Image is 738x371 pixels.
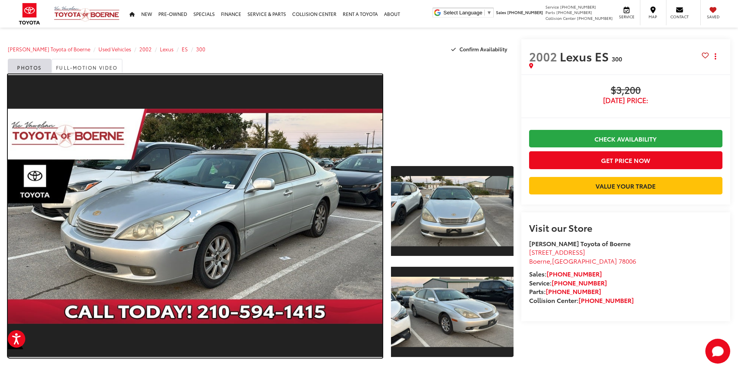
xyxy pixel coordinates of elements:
span: Map [644,14,661,19]
span: Sales [496,9,506,15]
a: Photos [8,59,51,74]
a: ES [182,45,188,52]
strong: Parts: [529,287,601,296]
button: Toggle Chat Window [705,339,730,364]
a: Expand Photo 2 [391,266,513,358]
span: Collision Center [545,15,576,21]
span: Select Language [444,10,482,16]
span: , [529,256,636,265]
a: Full-Motion Video [51,59,123,74]
svg: Start Chat [705,339,730,364]
span: Confirm Availability [459,45,507,52]
img: 2002 Lexus ES 300 [390,176,515,246]
span: Service [545,4,559,10]
span: [DATE] Price: [529,96,722,104]
span: Saved [705,14,722,19]
a: Used Vehicles [98,45,131,52]
a: 300 [196,45,205,52]
a: Check Availability [529,130,722,147]
span: $3,200 [529,85,722,96]
a: [PHONE_NUMBER] [578,296,634,304]
a: [PHONE_NUMBER] [552,278,607,287]
img: 2002 Lexus ES 300 [390,277,515,347]
span: [PHONE_NUMBER] [560,4,596,10]
img: Vic Vaughan Toyota of Boerne [54,6,120,22]
button: Actions [709,49,722,63]
a: 2002 [139,45,152,52]
span: Service [618,14,635,19]
span: 78006 [619,256,636,265]
span: [PHONE_NUMBER] [507,9,543,15]
span: Contact [670,14,689,19]
a: Value Your Trade [529,177,722,194]
a: Select Language​ [444,10,492,16]
span: Special [8,337,23,349]
span: Boerne [529,256,550,265]
a: Expand Photo 1 [391,165,513,257]
a: [PHONE_NUMBER] [546,287,601,296]
span: Parts [545,9,555,15]
span: [STREET_ADDRESS] [529,247,585,256]
a: [STREET_ADDRESS] Boerne,[GEOGRAPHIC_DATA] 78006 [529,247,636,265]
a: Expand Photo 0 [8,74,382,358]
span: [PHONE_NUMBER] [556,9,592,15]
span: Lexus ES [560,48,612,65]
strong: Collision Center: [529,296,634,304]
img: 2002 Lexus ES 300 [4,108,386,324]
a: [PHONE_NUMBER] [547,269,602,278]
a: Lexus [160,45,174,52]
span: ▼ [487,10,492,16]
strong: Service: [529,278,607,287]
span: [GEOGRAPHIC_DATA] [552,256,617,265]
span: 300 [612,54,622,63]
strong: Sales: [529,269,602,278]
span: 2002 [529,48,557,65]
span: dropdown dots [715,53,716,59]
strong: [PERSON_NAME] Toyota of Boerne [529,239,631,248]
div: View Full-Motion Video [391,74,513,156]
a: [PERSON_NAME] Toyota of Boerne [8,45,90,52]
button: Confirm Availability [447,42,514,56]
span: [PHONE_NUMBER] [577,15,613,21]
button: Get Price Now [529,151,722,169]
h2: Visit our Store [529,222,722,233]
